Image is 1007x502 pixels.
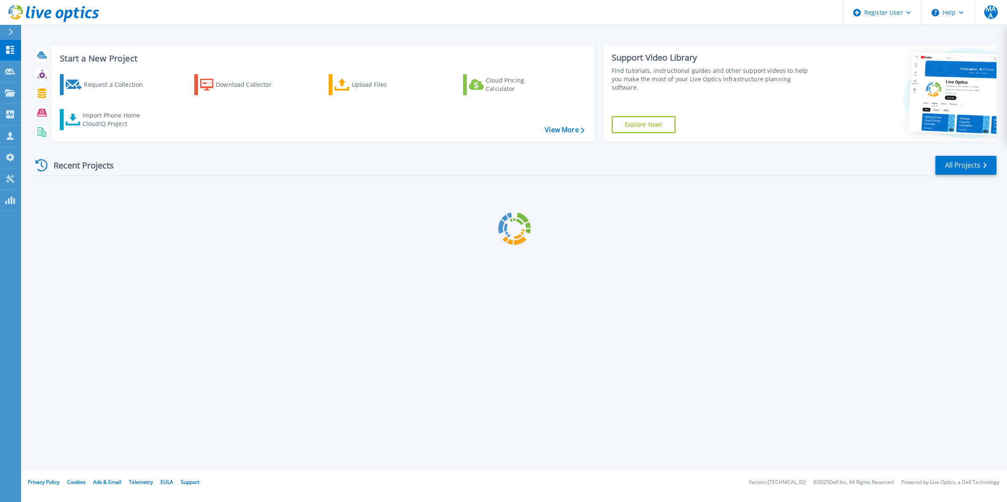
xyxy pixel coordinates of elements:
[161,478,173,486] a: EULA
[216,76,283,93] div: Download Collector
[486,76,553,93] div: Cloud Pricing Calculator
[32,155,125,176] div: Recent Projects
[463,74,557,95] a: Cloud Pricing Calculator
[67,478,86,486] a: Cookies
[93,478,121,486] a: Ads & Email
[329,74,423,95] a: Upload Files
[181,478,199,486] a: Support
[749,480,806,485] li: Version: [TECHNICAL_ID]
[194,74,288,95] a: Download Collector
[60,54,584,63] h3: Start a New Project
[935,156,996,175] a: All Projects
[545,126,584,134] a: View More
[60,74,154,95] a: Request a Collection
[83,111,148,128] div: Import Phone Home CloudIQ Project
[352,76,419,93] div: Upload Files
[84,76,151,93] div: Request a Collection
[612,116,676,133] a: Explore Now!
[612,52,814,63] div: Support Video Library
[813,480,894,485] li: © 2025 Dell Inc. All Rights Reserved
[28,478,59,486] a: Privacy Policy
[612,67,814,92] div: Find tutorials, instructional guides and other support videos to help you make the most of your L...
[901,480,999,485] li: Powered by Live Optics, a Dell Technology
[129,478,153,486] a: Telemetry
[984,5,998,19] span: MAA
